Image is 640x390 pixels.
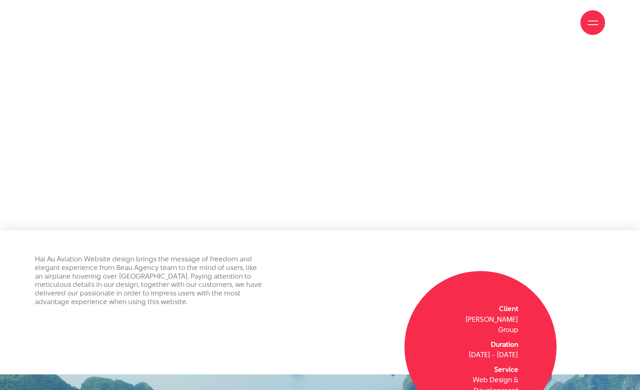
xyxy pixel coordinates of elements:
b: Client [453,304,518,314]
b: Service [453,365,518,375]
b: Duration [453,339,518,350]
div: [PERSON_NAME] Group [453,314,518,335]
p: Hai Au Aviation Website design brings the message of freedom and elegant experience from Beau Age... [35,255,265,306]
div: [DATE] - [DATE] [453,350,518,361]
